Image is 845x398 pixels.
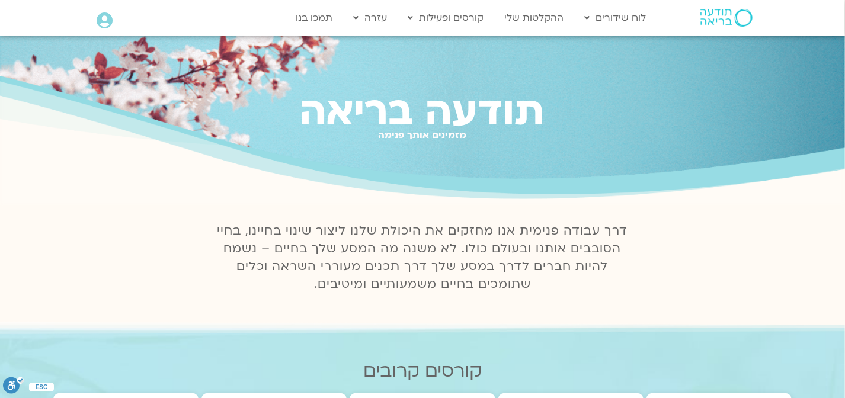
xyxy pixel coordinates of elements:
[402,7,489,29] a: קורסים ופעילות
[578,7,652,29] a: לוח שידורים
[53,361,792,381] h2: קורסים קרובים
[210,222,635,293] p: דרך עבודה פנימית אנו מחזקים את היכולת שלנו ליצור שינוי בחיינו, בחיי הסובבים אותנו ובעולם כולו. לא...
[290,7,338,29] a: תמכו בנו
[498,7,569,29] a: ההקלטות שלי
[700,9,753,27] img: תודעה בריאה
[347,7,393,29] a: עזרה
